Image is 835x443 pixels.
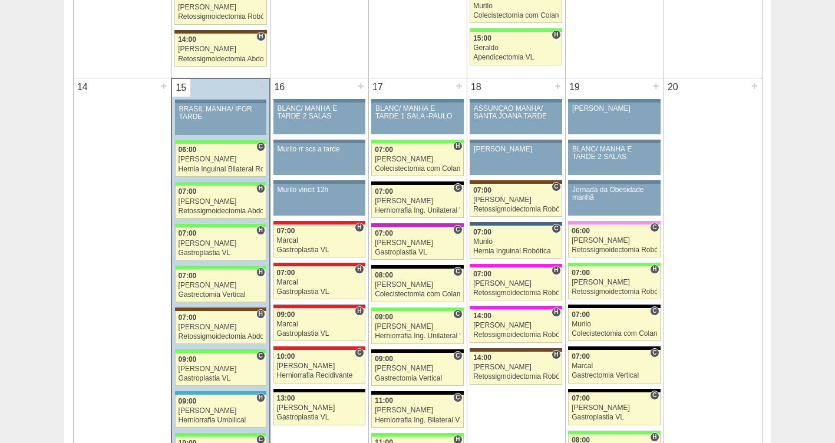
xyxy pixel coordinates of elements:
div: Marcal [277,237,362,244]
div: Murilo [572,320,657,328]
div: Retossigmoidectomia Robótica [178,13,263,21]
div: 15 [172,79,190,97]
div: Key: Assunção [273,221,365,224]
span: 10:00 [277,352,295,361]
span: Hospital [552,308,560,317]
span: Hospital [355,265,364,274]
span: 07:00 [473,228,491,236]
a: C 08:00 [PERSON_NAME] Colecistectomia com Colangiografia VL [371,269,463,302]
a: C 11:00 [PERSON_NAME] Herniorrafia Ing. Bilateral VL [371,395,463,428]
div: Murilo vincit 12h [278,186,361,194]
span: 07:00 [375,229,393,237]
a: BRASIL MANHÃ/ IFOR TARDE [175,103,266,135]
div: Key: Santa Joana [175,308,266,311]
div: + [356,78,366,94]
a: H 07:00 [PERSON_NAME] Colecistectomia com Colangiografia VL [371,143,463,176]
div: Key: Aviso [568,180,660,184]
a: H 07:00 Marcal Gastroplastia VL [273,266,365,299]
div: Gastroplastia VL [277,414,362,421]
span: 07:00 [277,227,295,235]
a: BLANC/ MANHÃ E TARDE 2 SALAS [568,143,660,175]
div: [PERSON_NAME] [375,281,460,289]
div: [PERSON_NAME] [178,45,263,53]
div: [PERSON_NAME] [178,4,263,11]
a: C 07:00 Murilo Hernia Inguinal Robótica [470,226,562,259]
span: Hospital [256,32,265,41]
a: H 07:00 [PERSON_NAME] Gastrectomia Vertical [175,269,266,302]
a: C 07:00 [PERSON_NAME] Gastroplastia VL [568,392,660,425]
span: Hospital [355,223,364,232]
div: 18 [467,78,486,96]
a: C 07:00 Murilo Colecistectomia com Colangiografia VL [568,308,660,341]
div: Key: Brasil [175,266,266,269]
a: Jornada da Obesidade manhã [568,184,660,216]
div: Retossigmoidectomia Abdominal VL [178,55,263,63]
div: Colecistectomia com Colangiografia VL [375,290,460,298]
div: Key: Brasil [371,433,463,437]
span: Consultório [453,267,462,276]
a: Murilo rr scs a tarde [273,143,365,175]
div: Key: São Luiz - Jabaquara [470,222,562,226]
div: + [159,78,169,94]
div: Key: Brasil [470,28,562,32]
div: Retossigmoidectomia Robótica [572,246,657,254]
span: 09:00 [179,397,197,405]
div: Marcal [277,279,362,286]
div: [PERSON_NAME] [179,365,263,373]
div: Key: Blanc [371,265,463,269]
div: Key: Brasil [175,224,266,227]
a: C 09:00 [PERSON_NAME] Herniorrafia Ing. Unilateral VL [371,311,463,344]
div: Key: Aviso [371,99,463,103]
div: ASSUNÇÃO MANHÃ/ SANTA JOANA TARDE [474,105,558,120]
a: H 07:00 [PERSON_NAME] Retossigmoidectomia Robótica [470,267,562,300]
div: [PERSON_NAME] [179,407,263,415]
div: + [651,78,661,94]
span: Consultório [453,393,462,402]
div: Key: Brasil [371,308,463,311]
div: Key: Aviso [273,180,365,184]
div: Key: Brasil [175,433,266,437]
div: [PERSON_NAME] [473,322,559,329]
a: H 14:00 [PERSON_NAME] Retossigmoidectomia Robótica [470,309,562,342]
div: [PERSON_NAME] [473,196,559,204]
div: Gastroplastia VL [179,249,263,257]
span: 09:00 [277,310,295,319]
div: [PERSON_NAME] [179,156,263,163]
a: H 07:00 [PERSON_NAME] Retossigmoidectomia Abdominal VL [175,311,266,344]
div: Key: Aviso [175,100,266,103]
div: [PERSON_NAME] [572,279,657,286]
div: [PERSON_NAME] [277,362,362,370]
div: [PERSON_NAME] [179,323,263,331]
a: H 14:00 [PERSON_NAME] Retossigmoidectomia Abdominal VL [174,34,266,67]
span: Hospital [552,30,560,39]
div: Herniorrafia Ing. Bilateral VL [375,416,460,424]
div: [PERSON_NAME] [375,406,460,414]
div: Key: Blanc [371,181,463,185]
div: Key: Blanc [371,391,463,395]
span: Consultório [650,223,659,232]
div: Key: Brasil [568,263,660,266]
div: Gastrectomia Vertical [179,291,263,299]
span: Consultório [650,348,659,358]
div: Key: Brasil [175,182,266,186]
a: H 14:00 [PERSON_NAME] Retossigmoidectomia Robótica [470,352,562,385]
a: C 07:00 [PERSON_NAME] Retossigmoidectomia Robótica [470,184,562,217]
span: 07:00 [179,272,197,280]
span: 07:00 [277,269,295,277]
a: C 09:00 [PERSON_NAME] Gastrectomia Vertical [371,353,463,386]
div: Key: Aviso [568,99,660,103]
div: Gastroplastia VL [572,414,657,421]
div: Retossigmoidectomia Robótica [473,206,559,213]
div: [PERSON_NAME] [179,198,263,206]
a: H 07:00 [PERSON_NAME] Gastroplastia VL [175,227,266,260]
a: H 09:00 [PERSON_NAME] Herniorrafia Umbilical [175,395,266,428]
a: BLANC/ MANHÃ E TARDE 1 SALA -PAULO [371,103,463,134]
div: [PERSON_NAME] [375,323,460,330]
div: Gastrectomia Vertical [572,372,657,379]
div: [PERSON_NAME] [572,404,657,412]
div: Key: Blanc [568,305,660,308]
div: Key: Brasil [175,140,266,144]
div: Key: Aviso [273,140,365,143]
span: 13:00 [277,394,295,402]
div: [PERSON_NAME] [572,237,657,244]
